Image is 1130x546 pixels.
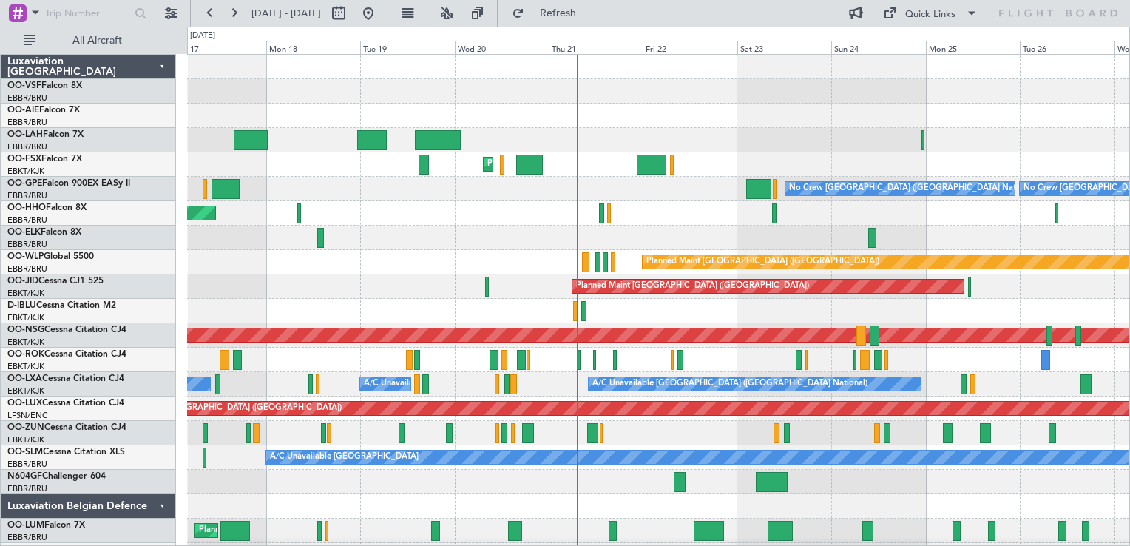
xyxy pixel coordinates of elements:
[7,288,44,299] a: EBKT/KJK
[364,373,639,395] div: A/C Unavailable [GEOGRAPHIC_DATA] ([GEOGRAPHIC_DATA] National)
[7,472,106,481] a: N604GFChallenger 604
[7,350,126,359] a: OO-ROKCessna Citation CJ4
[737,41,831,54] div: Sat 23
[7,81,41,90] span: OO-VSF
[7,263,47,274] a: EBBR/BRU
[7,215,47,226] a: EBBR/BRU
[7,448,43,456] span: OO-SLM
[7,361,44,372] a: EBKT/KJK
[7,301,116,310] a: D-IBLUCessna Citation M2
[7,326,44,334] span: OO-NSG
[7,385,44,397] a: EBKT/KJK
[576,275,809,297] div: Planned Maint [GEOGRAPHIC_DATA] ([GEOGRAPHIC_DATA])
[7,448,125,456] a: OO-SLMCessna Citation XLS
[7,92,47,104] a: EBBR/BRU
[7,252,94,261] a: OO-WLPGlobal 5500
[7,277,38,286] span: OO-JID
[38,36,156,46] span: All Aircraft
[7,252,44,261] span: OO-WLP
[270,446,419,468] div: A/C Unavailable [GEOGRAPHIC_DATA]
[45,2,130,24] input: Trip Number
[7,277,104,286] a: OO-JIDCessna CJ1 525
[109,397,342,419] div: Planned Maint [GEOGRAPHIC_DATA] ([GEOGRAPHIC_DATA])
[7,130,84,139] a: OO-LAHFalcon 7X
[7,228,81,237] a: OO-ELKFalcon 8X
[7,141,47,152] a: EBBR/BRU
[7,326,126,334] a: OO-NSGCessna Citation CJ4
[7,312,44,323] a: EBKT/KJK
[360,41,454,54] div: Tue 19
[7,301,36,310] span: D-IBLU
[592,373,867,395] div: A/C Unavailable [GEOGRAPHIC_DATA] ([GEOGRAPHIC_DATA] National)
[16,29,160,53] button: All Aircraft
[7,472,42,481] span: N604GF
[7,106,80,115] a: OO-AIEFalcon 7X
[905,7,955,22] div: Quick Links
[266,41,360,54] div: Mon 18
[199,519,467,542] div: Planned Maint [GEOGRAPHIC_DATA] ([GEOGRAPHIC_DATA] National)
[549,41,643,54] div: Thu 21
[7,399,42,408] span: OO-LUX
[527,8,589,18] span: Refresh
[646,251,879,273] div: Planned Maint [GEOGRAPHIC_DATA] ([GEOGRAPHIC_DATA])
[7,155,41,164] span: OO-FSX
[7,521,85,530] a: OO-LUMFalcon 7X
[7,81,82,90] a: OO-VSFFalcon 8X
[876,1,985,25] button: Quick Links
[7,423,126,432] a: OO-ZUNCessna Citation CJ4
[7,399,124,408] a: OO-LUXCessna Citation CJ4
[1020,41,1114,54] div: Tue 26
[7,239,47,250] a: EBBR/BRU
[7,521,44,530] span: OO-LUM
[7,532,47,543] a: EBBR/BRU
[7,228,41,237] span: OO-ELK
[7,337,44,348] a: EBKT/KJK
[7,459,47,470] a: EBBR/BRU
[7,410,48,421] a: LFSN/ENC
[7,166,44,177] a: EBKT/KJK
[789,178,1037,200] div: No Crew [GEOGRAPHIC_DATA] ([GEOGRAPHIC_DATA] National)
[7,374,124,383] a: OO-LXACessna Citation CJ4
[7,117,47,128] a: EBBR/BRU
[7,106,39,115] span: OO-AIE
[831,41,925,54] div: Sun 24
[7,423,44,432] span: OO-ZUN
[7,203,87,212] a: OO-HHOFalcon 8X
[7,190,47,201] a: EBBR/BRU
[7,483,47,494] a: EBBR/BRU
[190,30,215,42] div: [DATE]
[7,350,44,359] span: OO-ROK
[7,130,43,139] span: OO-LAH
[172,41,265,54] div: Sun 17
[251,7,321,20] span: [DATE] - [DATE]
[7,203,46,212] span: OO-HHO
[7,434,44,445] a: EBKT/KJK
[926,41,1020,54] div: Mon 25
[455,41,549,54] div: Wed 20
[7,179,130,188] a: OO-GPEFalcon 900EX EASy II
[505,1,594,25] button: Refresh
[643,41,737,54] div: Fri 22
[7,374,42,383] span: OO-LXA
[487,153,660,175] div: Planned Maint Kortrijk-[GEOGRAPHIC_DATA]
[7,179,42,188] span: OO-GPE
[7,155,82,164] a: OO-FSXFalcon 7X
